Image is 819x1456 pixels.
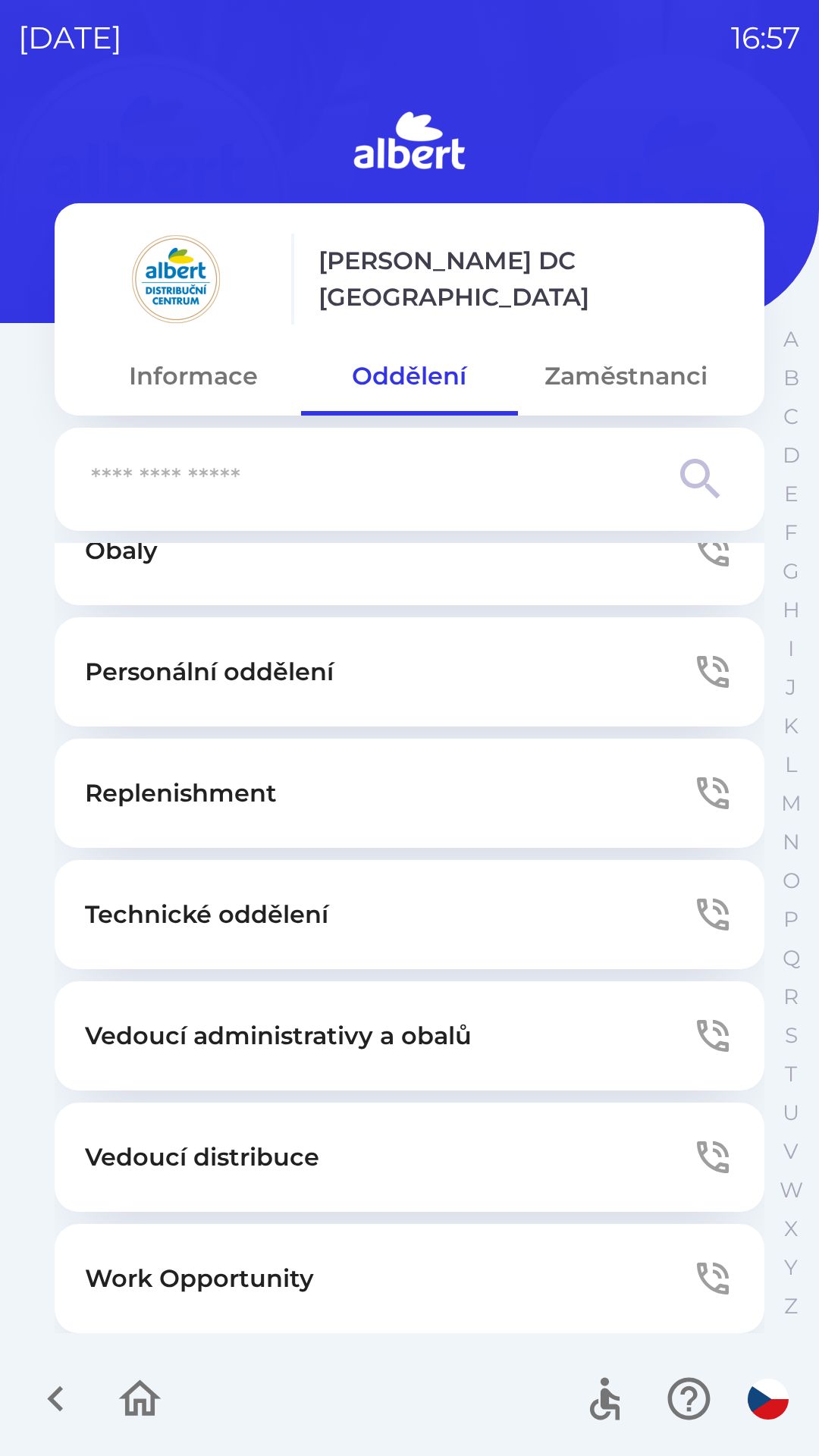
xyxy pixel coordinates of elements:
button: Informace [85,349,301,403]
img: Logo [55,106,764,179]
p: Vedoucí administrativy a obalů [85,1018,472,1054]
button: Technické oddělení [55,860,764,969]
button: Zaměstnanci [518,349,734,403]
img: 092fc4fe-19c8-4166-ad20-d7efd4551fba.png [85,234,267,325]
p: Obaly [85,532,158,569]
button: Replenishment [55,739,764,848]
p: Work Opportunity [85,1260,314,1297]
p: Personální oddělení [85,654,334,690]
p: Technické oddělení [85,896,328,933]
button: Oddělení [301,349,517,403]
p: [DATE] [18,15,122,61]
p: Replenishment [85,775,277,811]
p: [PERSON_NAME] DC [GEOGRAPHIC_DATA] [318,243,734,315]
p: 16:57 [731,15,801,61]
button: Work Opportunity [55,1224,764,1333]
button: Obaly [55,496,764,605]
button: Personální oddělení [55,617,764,726]
button: Vedoucí distribuce [55,1103,764,1212]
p: Vedoucí distribuce [85,1139,319,1175]
img: cs flag [748,1379,789,1420]
button: Vedoucí administrativy a obalů [55,981,764,1090]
